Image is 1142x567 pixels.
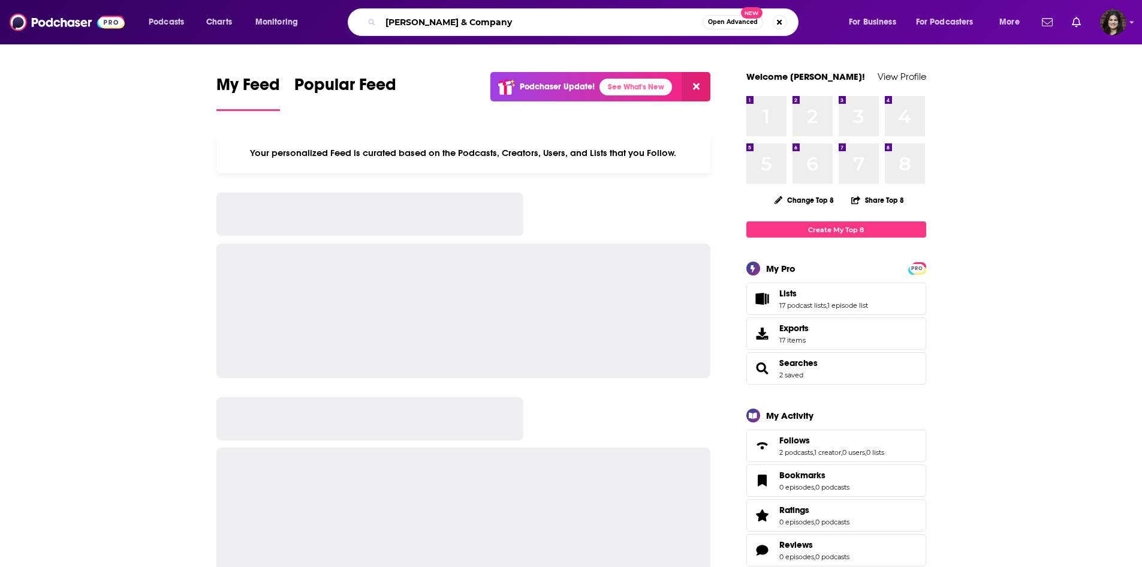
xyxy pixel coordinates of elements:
a: 0 podcasts [815,483,849,491]
a: Searches [779,358,818,368]
a: Follows [779,435,884,446]
a: 0 podcasts [815,553,849,561]
div: My Pro [766,263,796,274]
a: My Feed [216,74,280,111]
span: Lists [779,288,797,299]
span: Logged in as amandavpr [1100,9,1126,35]
span: Ratings [779,505,809,515]
a: Follows [751,437,775,454]
a: 0 podcasts [815,518,849,526]
a: Reviews [779,539,849,550]
button: Share Top 8 [851,188,905,212]
span: Ratings [746,499,926,532]
input: Search podcasts, credits, & more... [381,13,703,32]
span: Exports [751,325,775,342]
span: Bookmarks [746,464,926,497]
a: 1 creator [814,448,841,457]
a: Ratings [779,505,849,515]
span: Exports [779,323,809,334]
a: Show notifications dropdown [1037,12,1057,32]
span: Lists [746,283,926,315]
button: open menu [991,13,1035,32]
a: 0 episodes [779,483,814,491]
button: open menu [908,13,991,32]
span: Follows [779,435,810,446]
span: New [741,7,763,19]
span: Charts [206,14,232,31]
span: PRO [910,264,924,273]
span: Follows [746,430,926,462]
span: My Feed [216,74,280,102]
a: Show notifications dropdown [1067,12,1086,32]
a: Ratings [751,507,775,524]
button: open menu [840,13,911,32]
a: 0 lists [866,448,884,457]
a: 0 episodes [779,518,814,526]
a: Create My Top 8 [746,221,926,238]
a: Reviews [751,542,775,559]
span: Bookmarks [779,470,825,481]
img: User Profile [1100,9,1126,35]
div: My Activity [766,410,813,421]
span: , [814,518,815,526]
span: Monitoring [255,14,298,31]
button: open menu [140,13,200,32]
button: Open AdvancedNew [703,15,763,29]
span: More [999,14,1020,31]
span: Open Advanced [708,19,758,25]
span: Podcasts [149,14,184,31]
span: , [814,553,815,561]
a: Exports [746,317,926,350]
a: 0 users [842,448,865,457]
span: , [813,448,814,457]
button: Change Top 8 [767,193,842,208]
span: For Business [849,14,896,31]
p: Podchaser Update! [520,82,595,92]
a: PRO [910,263,924,272]
a: Popular Feed [294,74,396,111]
button: Show profile menu [1100,9,1126,35]
span: Reviews [779,539,813,550]
span: , [841,448,842,457]
span: , [865,448,866,457]
a: Lists [779,288,868,299]
a: Lists [751,290,775,307]
img: Podchaser - Follow, Share and Rate Podcasts [10,11,125,34]
a: 2 saved [779,371,803,379]
a: 2 podcasts [779,448,813,457]
a: 1 episode list [827,301,868,310]
span: , [814,483,815,491]
button: open menu [247,13,314,32]
div: Your personalized Feed is curated based on the Podcasts, Creators, Users, and Lists that you Follow. [216,133,711,173]
a: Bookmarks [751,472,775,489]
div: Search podcasts, credits, & more... [359,8,810,36]
span: Popular Feed [294,74,396,102]
span: For Podcasters [916,14,974,31]
a: Searches [751,360,775,377]
span: 17 items [779,336,809,344]
a: Bookmarks [779,470,849,481]
a: See What's New [599,79,672,95]
a: Charts [198,13,239,32]
a: 0 episodes [779,553,814,561]
a: Welcome [PERSON_NAME]! [746,71,865,82]
span: , [826,301,827,310]
a: 17 podcast lists [779,301,826,310]
span: Searches [746,352,926,385]
a: View Profile [878,71,926,82]
span: Reviews [746,534,926,566]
